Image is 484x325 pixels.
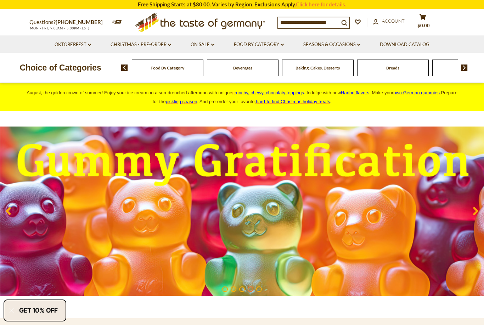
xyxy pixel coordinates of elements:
[56,19,103,25] a: [PHONE_NUMBER]
[29,18,108,27] p: Questions?
[461,65,468,71] img: next arrow
[111,41,171,49] a: Christmas - PRE-ORDER
[151,65,184,71] a: Food By Category
[341,90,369,95] a: Haribo flavors
[29,26,90,30] span: MON - FRI, 9:00AM - 5:00PM (EST)
[232,90,304,95] a: crunchy, chewy, chocolaty toppings
[235,90,304,95] span: runchy, chewy, chocolaty toppings
[166,99,197,104] a: pickling season
[417,23,430,28] span: $0.00
[386,65,399,71] a: Breads
[121,65,128,71] img: previous arrow
[296,1,346,7] a: Click here for details.
[191,41,214,49] a: On Sale
[234,41,284,49] a: Food By Category
[303,41,360,49] a: Seasons & Occasions
[233,65,252,71] a: Beverages
[296,65,340,71] a: Baking, Cakes, Desserts
[55,41,91,49] a: Oktoberfest
[373,17,405,25] a: Account
[412,14,433,32] button: $0.00
[27,90,457,104] span: August, the golden crown of summer! Enjoy your ice cream on a sun-drenched afternoon with unique ...
[393,90,440,95] span: own German gummies
[256,99,331,104] span: .
[256,99,330,104] a: hard-to-find Christmas holiday treats
[382,18,405,24] span: Account
[380,41,429,49] a: Download Catalog
[393,90,441,95] a: own German gummies.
